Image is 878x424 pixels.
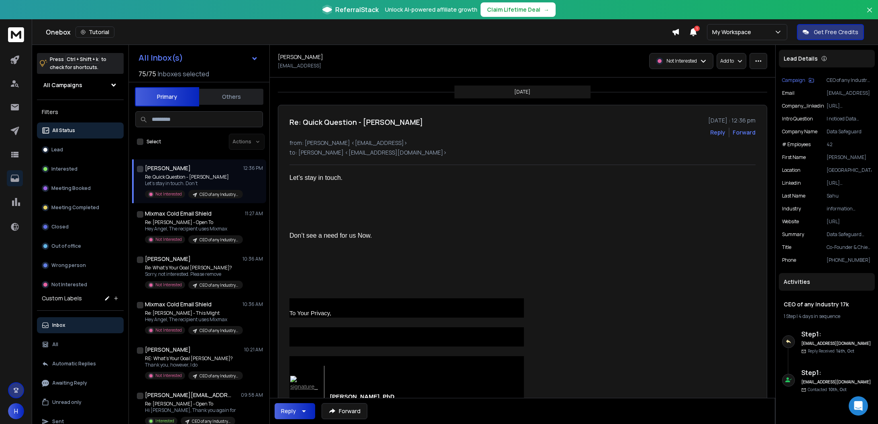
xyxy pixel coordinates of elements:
[544,6,549,14] span: →
[8,403,24,419] button: H
[784,313,796,320] span: 1 Step
[720,58,734,64] p: Add to
[782,180,801,186] p: linkedin
[514,89,530,95] p: [DATE]
[801,329,872,339] h6: Step 1 :
[814,28,858,36] p: Get Free Credits
[784,313,870,320] div: |
[46,26,672,38] div: Onebox
[43,81,82,89] h1: All Campaigns
[37,238,124,254] button: Out of office
[242,301,263,308] p: 10:36 AM
[827,128,872,135] p: Data Safeguard
[290,376,318,404] img: signature_1260970232
[50,55,106,71] p: Press to check for shortcuts.
[278,53,323,61] h1: [PERSON_NAME]
[827,167,872,173] p: [GEOGRAPHIC_DATA]
[200,192,238,198] p: CEO of any Industry 17k
[145,255,191,263] h1: [PERSON_NAME]
[782,193,805,199] p: Last Name
[385,6,477,14] p: Unlock AI-powered affiliate growth
[37,161,124,177] button: Interested
[827,257,872,263] p: [PHONE_NUMBER]
[37,106,124,118] h3: Filters
[37,200,124,216] button: Meeting Completed
[145,391,233,399] h1: [PERSON_NAME][EMAIL_ADDRESS][DOMAIN_NAME]
[145,210,212,218] h1: Mixmax Cold Email Shield
[784,55,818,63] p: Lead Details
[782,231,804,238] p: Summary
[155,373,182,379] p: Not Interested
[694,26,700,31] span: 1
[827,90,872,96] p: [EMAIL_ADDRESS]
[145,271,241,277] p: Sorry, not interested. Please remove
[782,218,799,225] p: website
[827,193,872,199] p: Sahu
[710,128,725,137] button: Reply
[132,50,265,66] button: All Inbox(s)
[65,55,100,64] span: Ctrl + Shift + k
[37,317,124,333] button: Inbox
[200,373,238,379] p: CEO of any Industry 17k
[289,310,331,316] span: To Your Privacy,
[242,256,263,262] p: 10:36 AM
[808,348,854,354] p: Reply Received
[275,403,315,419] button: Reply
[799,313,840,320] span: 4 days in sequence
[827,141,872,148] p: 42
[200,237,238,243] p: CEO of any Industry 17k
[199,88,263,106] button: Others
[708,116,756,124] p: [DATE] : 12:36 pm
[782,167,801,173] p: location
[155,418,174,424] p: Interested
[145,219,241,226] p: Re: [PERSON_NAME] - Open To
[782,257,796,263] p: Phone
[827,206,872,212] p: information technology & services
[135,87,199,106] button: Primary
[145,180,241,187] p: Let’s stay in touch. Don’t
[51,185,91,192] p: Meeting Booked
[37,142,124,158] button: Lead
[37,122,124,139] button: All Status
[37,77,124,93] button: All Campaigns
[801,340,872,347] h6: [EMAIL_ADDRESS][DOMAIN_NAME]
[241,392,263,398] p: 09:58 AM
[37,356,124,372] button: Automatic Replies
[782,154,806,161] p: First Name
[849,396,868,416] div: Open Intercom Messenger
[827,180,872,186] p: [URL][DOMAIN_NAME]
[289,173,524,183] div: Let’s stay in touch.
[145,300,212,308] h1: Mixmax Cold Email Shield
[37,336,124,353] button: All
[827,244,872,251] p: Co-Founder & Chief Growth Officer
[827,154,872,161] p: [PERSON_NAME]
[782,116,813,122] p: Intro Question
[145,164,191,172] h1: [PERSON_NAME]
[244,347,263,353] p: 10:21 AM
[51,166,77,172] p: Interested
[158,69,209,79] h3: Inboxes selected
[289,231,524,241] div: Don’t see a need for us Now.
[289,139,756,147] p: from: [PERSON_NAME] <[EMAIL_ADDRESS]>
[243,165,263,171] p: 12:36 PM
[330,393,394,400] b: [PERSON_NAME], PhD
[200,282,238,288] p: CEO of any Industry 17k
[37,257,124,273] button: Wrong person
[712,28,754,36] p: My Workspace
[797,24,864,40] button: Get Free Credits
[37,277,124,293] button: Not Interested
[330,393,422,408] span: Co-Founder & Chief Growth Officer
[782,244,791,251] p: title
[52,127,75,134] p: All Status
[145,407,236,414] p: Hi [PERSON_NAME], Thank you again for
[52,380,87,386] p: Awaiting Reply
[827,103,872,109] p: [URL][DOMAIN_NAME]
[51,147,63,153] p: Lead
[145,401,236,407] p: Re: [PERSON_NAME] - Open To
[245,210,263,217] p: 11:27 AM
[145,316,241,323] p: Hey Angel, The recipient uses Mixmax
[782,90,794,96] p: Email
[335,5,379,14] span: ReferralStack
